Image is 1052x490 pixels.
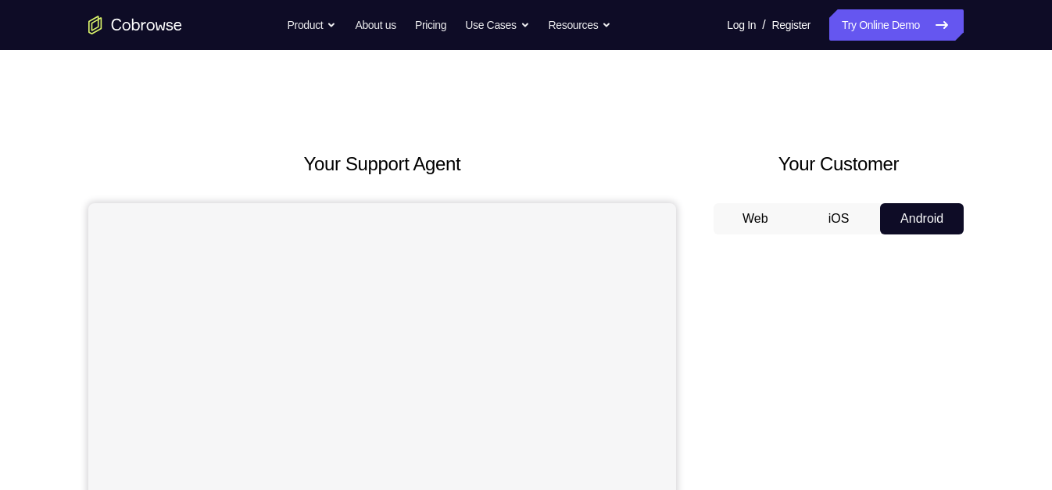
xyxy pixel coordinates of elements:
button: Product [288,9,337,41]
a: Try Online Demo [829,9,964,41]
button: Use Cases [465,9,529,41]
a: About us [355,9,395,41]
a: Pricing [415,9,446,41]
button: iOS [797,203,881,234]
span: / [762,16,765,34]
a: Log In [727,9,756,41]
h2: Your Customer [714,150,964,178]
h2: Your Support Agent [88,150,676,178]
button: Android [880,203,964,234]
button: Resources [549,9,612,41]
a: Go to the home page [88,16,182,34]
button: Web [714,203,797,234]
a: Register [772,9,810,41]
